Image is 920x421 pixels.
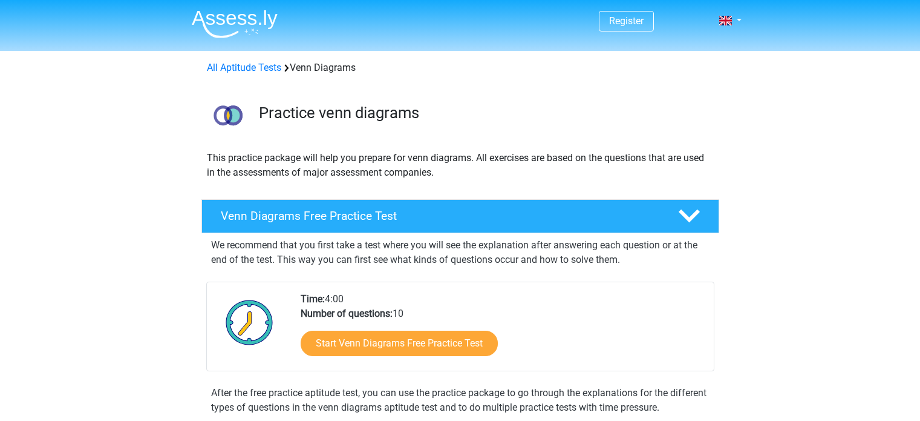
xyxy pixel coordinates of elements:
[221,209,659,223] h4: Venn Diagrams Free Practice Test
[301,308,393,319] b: Number of questions:
[219,292,280,353] img: Clock
[301,331,498,356] a: Start Venn Diagrams Free Practice Test
[301,293,325,305] b: Time:
[259,104,710,122] h3: Practice venn diagrams
[202,61,719,75] div: Venn Diagrams
[609,15,644,27] a: Register
[207,62,281,73] a: All Aptitude Tests
[211,238,710,267] p: We recommend that you first take a test where you will see the explanation after answering each q...
[207,151,714,180] p: This practice package will help you prepare for venn diagrams. All exercises are based on the que...
[192,10,278,38] img: Assessly
[292,292,713,371] div: 4:00 10
[206,386,714,415] div: After the free practice aptitude test, you can use the practice package to go through the explana...
[197,199,724,233] a: Venn Diagrams Free Practice Test
[202,90,253,141] img: venn diagrams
